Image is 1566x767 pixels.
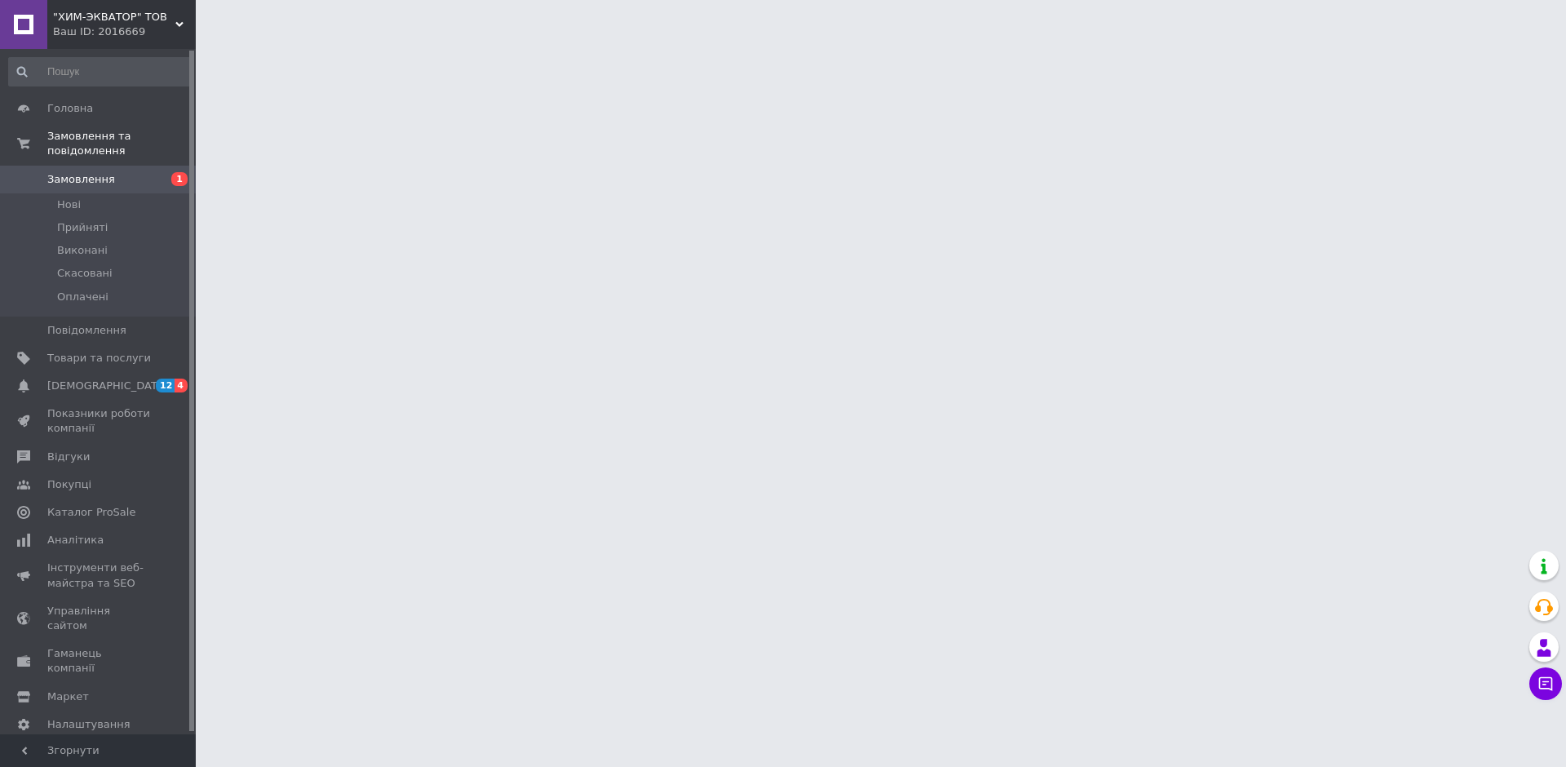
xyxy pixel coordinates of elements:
[57,243,108,258] span: Виконані
[47,172,115,187] span: Замовлення
[57,290,108,304] span: Оплачені
[8,57,192,86] input: Пошук
[53,24,196,39] div: Ваш ID: 2016669
[47,717,130,732] span: Налаштування
[1529,667,1562,700] button: Чат з покупцем
[47,450,90,464] span: Відгуки
[47,406,151,436] span: Показники роботи компанії
[47,477,91,492] span: Покупці
[47,323,126,338] span: Повідомлення
[47,101,93,116] span: Головна
[47,533,104,548] span: Аналітика
[175,379,188,392] span: 4
[47,505,135,520] span: Каталог ProSale
[171,172,188,186] span: 1
[47,129,196,158] span: Замовлення та повідомлення
[47,379,168,393] span: [DEMOGRAPHIC_DATA]
[57,197,81,212] span: Нові
[47,351,151,366] span: Товари та послуги
[156,379,175,392] span: 12
[47,561,151,590] span: Інструменти веб-майстра та SEO
[57,266,113,281] span: Скасовані
[47,604,151,633] span: Управління сайтом
[53,10,175,24] span: "ХИМ-ЭКВАТОР" ТОВ
[57,220,108,235] span: Прийняті
[47,646,151,676] span: Гаманець компанії
[47,689,89,704] span: Маркет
